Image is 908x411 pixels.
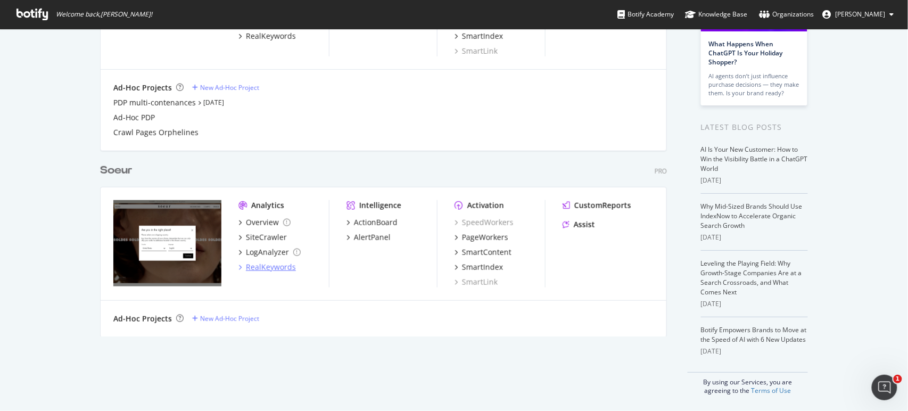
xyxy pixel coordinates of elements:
div: By using our Services, you are agreeing to the [688,372,808,395]
div: [DATE] [701,176,808,185]
div: LogAnalyzer [246,247,289,258]
a: SmartIndex [455,262,503,273]
a: New Ad-Hoc Project [192,83,259,92]
img: soeur.fr [113,200,221,286]
div: RealKeywords [246,262,296,273]
div: SmartContent [462,247,511,258]
div: Botify Academy [617,9,674,20]
a: Assist [563,219,595,230]
a: [DATE] [203,98,224,107]
div: SiteCrawler [246,232,287,243]
div: Soeur [100,163,133,178]
div: SmartIndex [462,31,503,42]
a: RealKeywords [238,262,296,273]
a: CustomReports [563,200,631,211]
button: [PERSON_NAME] [814,6,903,23]
div: Organizations [760,9,814,20]
a: SpeedWorkers [455,217,514,228]
a: Overview [238,217,291,228]
span: 1 [894,375,902,383]
a: Terms of Use [752,386,791,395]
div: Activation [467,200,504,211]
div: Overview [246,217,279,228]
div: RealKeywords [246,31,296,42]
a: What Happens When ChatGPT Is Your Holiday Shopper? [709,39,783,67]
a: PDP multi-contenances [113,97,196,108]
a: LogAnalyzer [238,247,301,258]
a: ActionBoard [346,217,398,228]
div: [DATE] [701,347,808,356]
a: Botify Empowers Brands to Move at the Speed of AI with 6 New Updates [701,325,807,344]
span: Robin Baron [836,10,886,19]
a: SmartContent [455,247,511,258]
div: Knowledge Base [686,9,748,20]
div: New Ad-Hoc Project [200,83,259,92]
a: SmartLink [455,46,498,56]
div: [DATE] [701,233,808,242]
div: Ad-Hoc Projects [113,314,172,324]
div: Assist [574,219,595,230]
div: Analytics [251,200,284,211]
div: PageWorkers [462,232,508,243]
span: Welcome back, [PERSON_NAME] ! [56,10,152,19]
iframe: Intercom live chat [872,375,897,400]
div: [DATE] [701,299,808,309]
a: PageWorkers [455,232,508,243]
a: Ad-Hoc PDP [113,112,155,123]
a: SmartIndex [455,31,503,42]
a: AlertPanel [346,232,391,243]
a: Why Mid-Sized Brands Should Use IndexNow to Accelerate Organic Search Growth [701,202,803,230]
a: Crawl Pages Orphelines [113,127,199,138]
a: SmartLink [455,277,498,287]
a: AI Is Your New Customer: How to Win the Visibility Battle in a ChatGPT World [701,145,808,173]
div: CustomReports [574,200,631,211]
div: AI agents don’t just influence purchase decisions — they make them. Is your brand ready? [709,72,799,97]
div: Ad-Hoc Projects [113,83,172,93]
div: Latest Blog Posts [701,121,808,133]
a: New Ad-Hoc Project [192,314,259,323]
div: Intelligence [359,200,401,211]
a: Leveling the Playing Field: Why Growth-Stage Companies Are at a Search Crossroads, and What Comes... [701,259,802,297]
a: RealKeywords [238,31,296,42]
a: Soeur [100,163,137,178]
div: ActionBoard [354,217,398,228]
div: SmartIndex [462,262,503,273]
a: SiteCrawler [238,232,287,243]
div: Pro [655,167,667,176]
div: AlertPanel [354,232,391,243]
div: New Ad-Hoc Project [200,314,259,323]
